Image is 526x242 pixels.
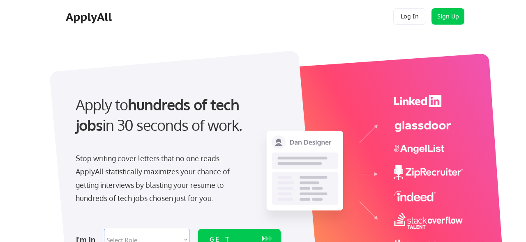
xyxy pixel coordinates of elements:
div: Stop writing cover letters that no one reads. ApplyAll statistically maximizes your chance of get... [76,152,245,205]
button: Sign Up [431,8,464,25]
div: Apply to in 30 seconds of work. [76,94,277,136]
strong: hundreds of tech jobs [76,95,243,134]
div: ApplyAll [66,10,114,24]
button: Log In [393,8,426,25]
